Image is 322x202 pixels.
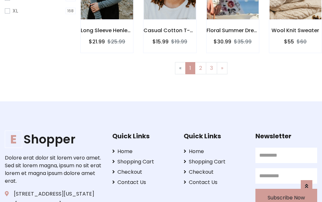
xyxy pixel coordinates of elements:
h5: Quick Links [184,132,245,140]
h5: Newsletter [255,132,317,140]
h6: $55 [284,39,294,45]
p: Dolore erat dolor sit lorem vero amet. Sed sit lorem magna, ipsum no sit erat lorem et magna ipsu... [5,154,102,185]
span: » [221,64,223,72]
del: $60 [297,38,307,45]
a: EShopper [5,132,102,146]
a: 1 [185,62,195,74]
h6: $30.99 [214,39,231,45]
del: $19.99 [171,38,187,45]
h6: Long Sleeve Henley T-Shirt [81,27,133,33]
h6: $21.99 [89,39,105,45]
a: Next [217,62,227,74]
a: 3 [206,62,217,74]
a: Home [184,148,245,155]
span: 168 [66,8,76,14]
label: XL [13,7,18,15]
a: Home [112,148,174,155]
span: E [5,131,22,148]
h5: Quick Links [112,132,174,140]
h6: $15.99 [152,39,169,45]
nav: Page navigation [85,62,317,74]
h1: Shopper [5,132,102,146]
del: $25.99 [107,38,125,45]
del: $35.99 [234,38,252,45]
h6: Casual Cotton T-Shirt [143,27,196,33]
h6: Floral Summer Dress [207,27,259,33]
a: 2 [195,62,206,74]
p: [STREET_ADDRESS][US_STATE] [5,190,102,198]
a: Checkout [184,168,245,176]
a: Contact Us [184,179,245,186]
a: Shopping Cart [112,158,174,166]
h6: Wool Knit Sweater [269,27,322,33]
a: Contact Us [112,179,174,186]
a: Checkout [112,168,174,176]
a: Shopping Cart [184,158,245,166]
